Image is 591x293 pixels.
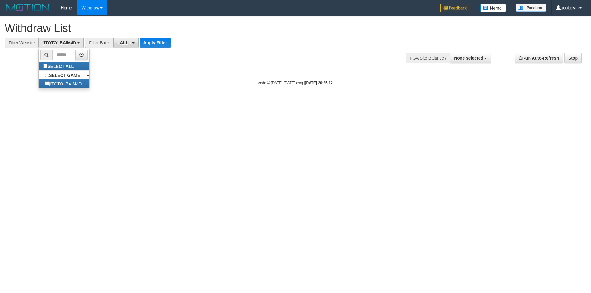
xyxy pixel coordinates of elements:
a: Stop [564,53,582,63]
b: SELECT GAME [49,73,80,78]
span: None selected [454,56,483,61]
div: Filter Bank [85,38,113,48]
button: None selected [450,53,491,63]
input: [ITOTO] BAIM4D [45,81,49,85]
div: Filter Website [5,38,38,48]
img: Feedback.jpg [440,4,471,12]
input: SELECT GAME [45,73,49,77]
img: MOTION_logo.png [5,3,51,12]
div: PGA Site Balance / [406,53,450,63]
h1: Withdraw List [5,22,388,34]
img: panduan.png [516,4,546,12]
span: - ALL - [117,40,131,45]
a: SELECT GAME [39,71,89,79]
input: SELECT ALL [43,64,47,68]
button: - ALL - [113,38,138,48]
label: SELECT ALL [39,62,80,70]
button: Apply Filter [140,38,171,48]
a: Run Auto-Refresh [515,53,563,63]
button: [ITOTO] BAIM4D [38,38,84,48]
small: code © [DATE]-[DATE] dwg | [258,81,333,85]
label: [ITOTO] BAIM4D [39,79,88,88]
span: [ITOTO] BAIM4D [42,40,76,45]
img: Button%20Memo.svg [480,4,506,12]
strong: [DATE] 20:25:12 [305,81,333,85]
